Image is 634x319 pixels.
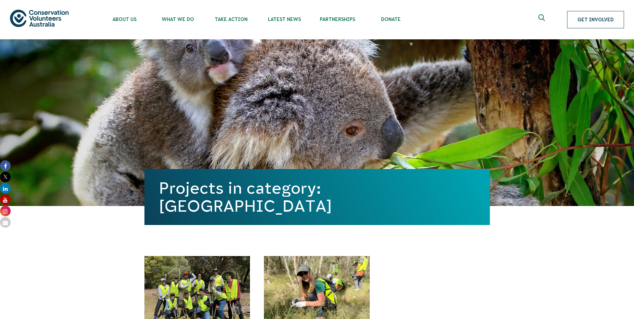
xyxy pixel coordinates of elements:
[364,17,417,22] span: Donate
[151,17,204,22] span: What We Do
[534,12,550,28] button: Expand search box Close search box
[311,17,364,22] span: Partnerships
[258,17,311,22] span: Latest News
[159,179,475,215] h1: Projects in category: [GEOGRAPHIC_DATA]
[567,11,624,28] a: Get Involved
[204,17,258,22] span: Take Action
[98,17,151,22] span: About Us
[10,10,69,27] img: logo.svg
[538,14,547,25] span: Expand search box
